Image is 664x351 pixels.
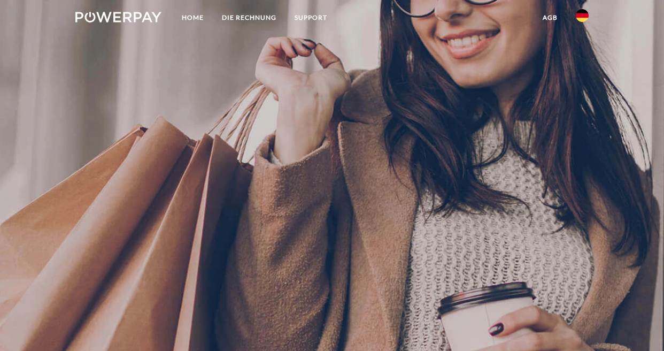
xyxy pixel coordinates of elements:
[576,9,589,22] img: de
[285,8,336,27] a: SUPPORT
[75,12,161,22] img: logo-powerpay-white.svg
[534,8,567,27] a: agb
[173,8,213,27] a: Home
[213,8,285,27] a: DIE RECHNUNG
